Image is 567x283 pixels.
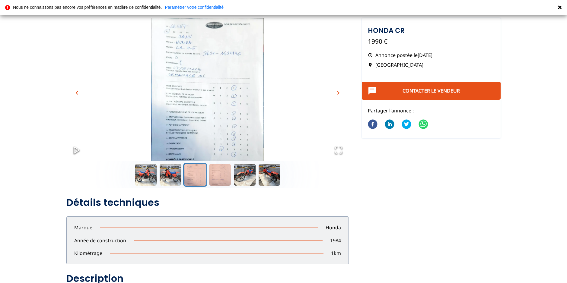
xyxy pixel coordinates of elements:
[233,163,257,187] button: Go to Slide 5
[134,163,158,187] button: Go to Slide 1
[328,140,349,161] button: Open Fullscreen
[368,27,495,34] h1: HONDA CR
[72,88,81,97] button: chevron_left
[110,8,135,15] a: HONDA CR
[66,197,349,209] h2: Détails techniques
[67,224,100,231] p: Marque
[66,163,349,187] div: Thumbnail Navigation
[67,250,110,256] p: Kilométrage
[335,89,342,96] span: chevron_right
[318,224,349,231] p: Honda
[368,61,495,68] p: [GEOGRAPHIC_DATA]
[73,89,81,96] span: chevron_left
[368,107,495,114] p: Partager l'annonce :
[66,18,349,175] img: image
[334,88,343,97] button: chevron_right
[183,163,207,187] button: Go to Slide 3
[208,163,232,187] button: Go to Slide 4
[257,163,282,187] button: Go to Slide 6
[368,52,495,58] p: Annonce postée le [DATE]
[93,8,106,15] a: Moto
[362,82,501,100] button: Contacter le vendeur
[66,18,349,161] div: Go to Slide 3
[419,116,428,134] button: whatsapp
[72,8,88,15] a: Accueil
[403,87,460,94] a: Contacter le vendeur
[66,140,87,161] button: Play or Pause Slideshow
[67,237,134,244] p: Année de construction
[368,116,377,134] button: facebook
[13,5,162,9] p: Nous ne connaissons pas encore vos préférences en matière de confidentialité.
[385,116,394,134] button: linkedin
[165,5,224,9] a: Paramétrer votre confidentialité
[368,37,495,46] p: 1990 €
[402,116,411,134] button: twitter
[158,163,183,187] button: Go to Slide 2
[323,250,349,256] p: 1 km
[323,237,349,244] p: 1984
